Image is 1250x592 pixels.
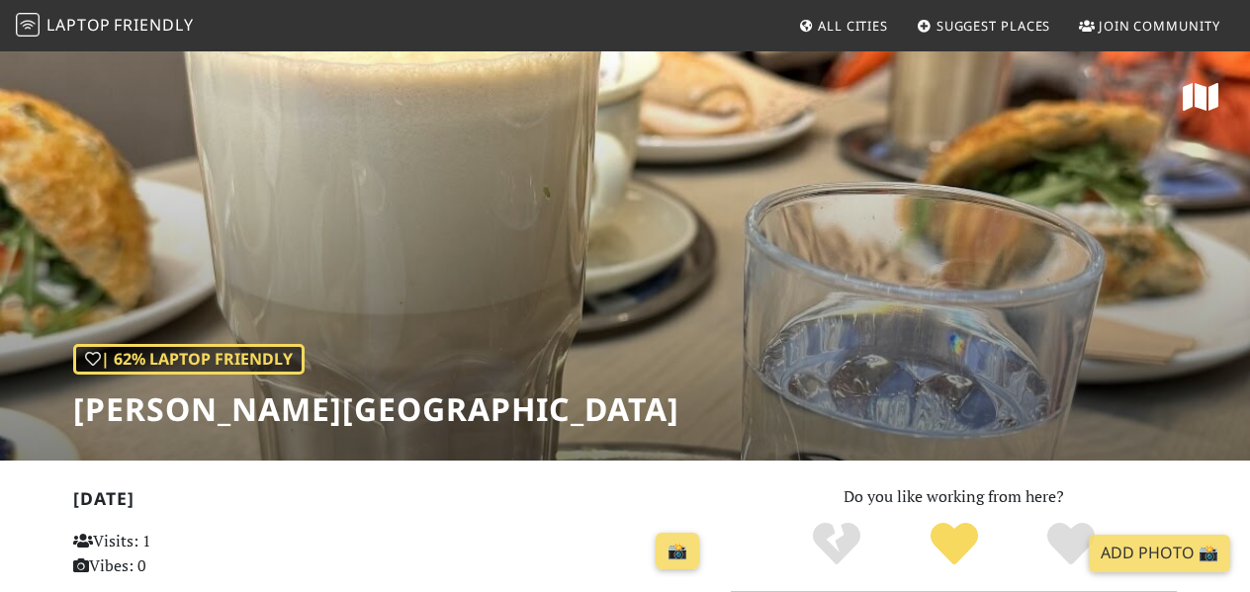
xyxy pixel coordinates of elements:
[937,17,1051,35] span: Suggest Places
[46,14,111,36] span: Laptop
[1013,520,1130,569] div: Definitely!
[1071,8,1228,43] a: Join Community
[731,484,1177,510] p: Do you like working from here?
[16,13,40,37] img: LaptopFriendly
[790,8,896,43] a: All Cities
[73,488,707,517] h2: [DATE]
[114,14,193,36] span: Friendly
[909,8,1059,43] a: Suggest Places
[656,533,699,570] a: 📸
[1099,17,1220,35] span: Join Community
[16,9,194,43] a: LaptopFriendly LaptopFriendly
[777,520,895,569] div: No
[1089,535,1230,572] a: Add Photo 📸
[73,390,679,428] h1: [PERSON_NAME][GEOGRAPHIC_DATA]
[895,520,1013,569] div: Yes
[818,17,888,35] span: All Cities
[73,529,269,579] p: Visits: 1 Vibes: 0
[73,344,305,376] div: | 62% Laptop Friendly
